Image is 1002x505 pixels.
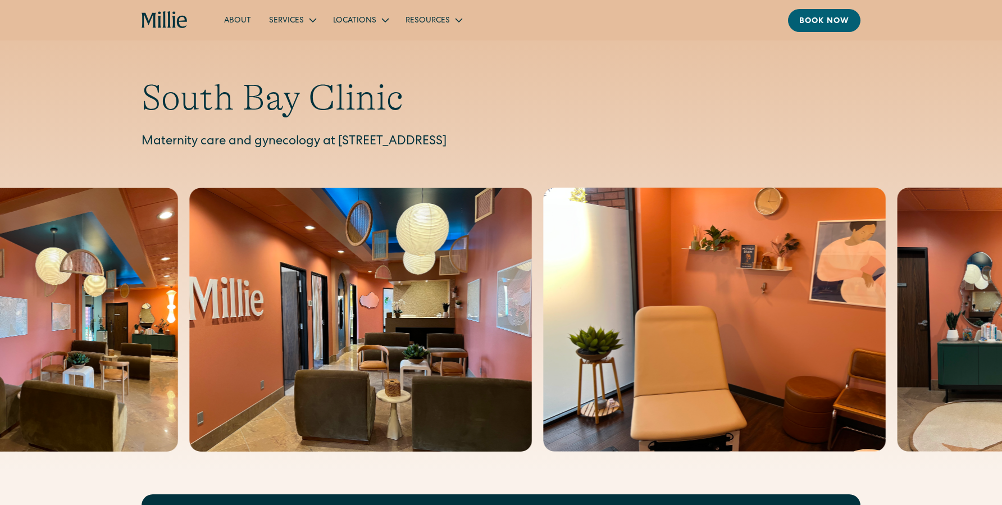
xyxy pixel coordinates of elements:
[215,11,260,29] a: About
[269,15,304,27] div: Services
[333,15,376,27] div: Locations
[406,15,450,27] div: Resources
[260,11,324,29] div: Services
[788,9,860,32] a: Book now
[142,133,860,152] p: Maternity care and gynecology at [STREET_ADDRESS]
[142,11,188,29] a: home
[799,16,849,28] div: Book now
[324,11,397,29] div: Locations
[397,11,470,29] div: Resources
[142,76,860,120] h1: South Bay Clinic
